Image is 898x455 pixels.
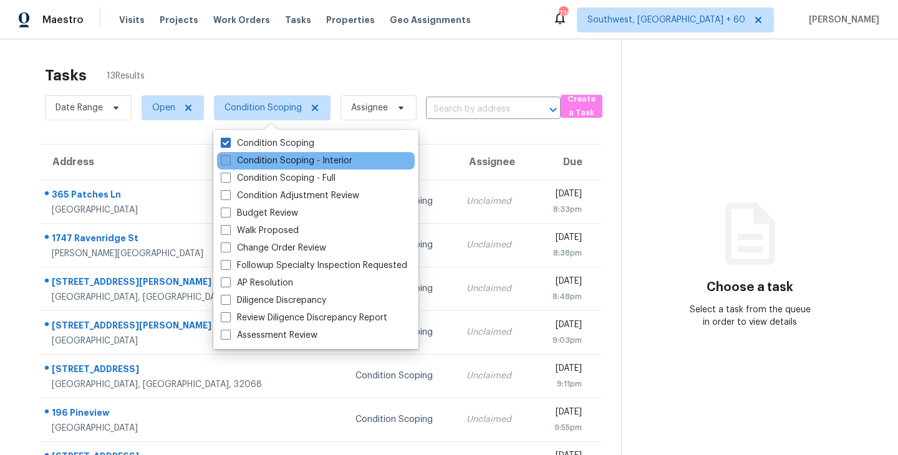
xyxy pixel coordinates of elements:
[52,378,296,391] div: [GEOGRAPHIC_DATA], [GEOGRAPHIC_DATA], 32068
[540,334,582,347] div: 9:03pm
[221,259,407,272] label: Followup Specialty Inspection Requested
[540,231,582,247] div: [DATE]
[355,413,447,426] div: Condition Scoping
[530,145,601,180] th: Due
[540,378,582,390] div: 9:11pm
[52,232,296,247] div: 1747 Ravenridge St
[540,203,582,216] div: 8:33pm
[52,422,296,434] div: [GEOGRAPHIC_DATA]
[540,275,582,290] div: [DATE]
[466,370,521,382] div: Unclaimed
[42,14,84,26] span: Maestro
[52,275,296,291] div: [STREET_ADDRESS][PERSON_NAME]
[221,277,293,289] label: AP Resolution
[426,100,526,119] input: Search by address
[540,290,582,303] div: 8:48pm
[587,14,745,26] span: Southwest, [GEOGRAPHIC_DATA] + 60
[559,7,567,20] div: 730
[567,92,596,121] span: Create a Task
[52,291,296,304] div: [GEOGRAPHIC_DATA], [GEOGRAPHIC_DATA], 30134
[466,326,521,338] div: Unclaimed
[544,101,562,118] button: Open
[456,145,531,180] th: Assignee
[107,70,145,82] span: 13 Results
[221,172,336,184] label: Condition Scoping - Full
[224,102,302,114] span: Condition Scoping
[221,155,352,167] label: Condition Scoping - Interior
[561,95,602,118] button: Create a Task
[52,335,296,347] div: [GEOGRAPHIC_DATA]
[326,14,375,26] span: Properties
[285,16,311,24] span: Tasks
[466,195,521,208] div: Unclaimed
[390,14,471,26] span: Geo Assignments
[540,247,582,259] div: 8:38pm
[221,224,299,237] label: Walk Proposed
[213,14,270,26] span: Work Orders
[540,421,582,434] div: 9:55pm
[351,102,388,114] span: Assignee
[540,406,582,421] div: [DATE]
[540,362,582,378] div: [DATE]
[221,189,359,202] label: Condition Adjustment Review
[52,406,296,422] div: 196 Pineview
[221,242,326,254] label: Change Order Review
[52,247,296,260] div: [PERSON_NAME][GEOGRAPHIC_DATA]
[221,329,317,342] label: Assessment Review
[45,69,87,82] h2: Tasks
[221,207,298,219] label: Budget Review
[152,102,175,114] span: Open
[804,14,879,26] span: [PERSON_NAME]
[40,145,306,180] th: Address
[52,319,296,335] div: [STREET_ADDRESS][PERSON_NAME]
[52,188,296,204] div: 365 Patches Ln
[540,188,582,203] div: [DATE]
[707,281,793,294] h3: Choose a task
[466,239,521,251] div: Unclaimed
[686,304,814,328] div: Select a task from the queue in order to view details
[52,204,296,216] div: [GEOGRAPHIC_DATA]
[52,363,296,378] div: [STREET_ADDRESS]
[160,14,198,26] span: Projects
[466,413,521,426] div: Unclaimed
[221,312,387,324] label: Review Diligence Discrepancy Report
[221,294,326,307] label: Diligence Discrepancy
[355,370,447,382] div: Condition Scoping
[540,318,582,334] div: [DATE]
[119,14,145,26] span: Visits
[466,282,521,295] div: Unclaimed
[56,102,103,114] span: Date Range
[221,137,314,150] label: Condition Scoping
